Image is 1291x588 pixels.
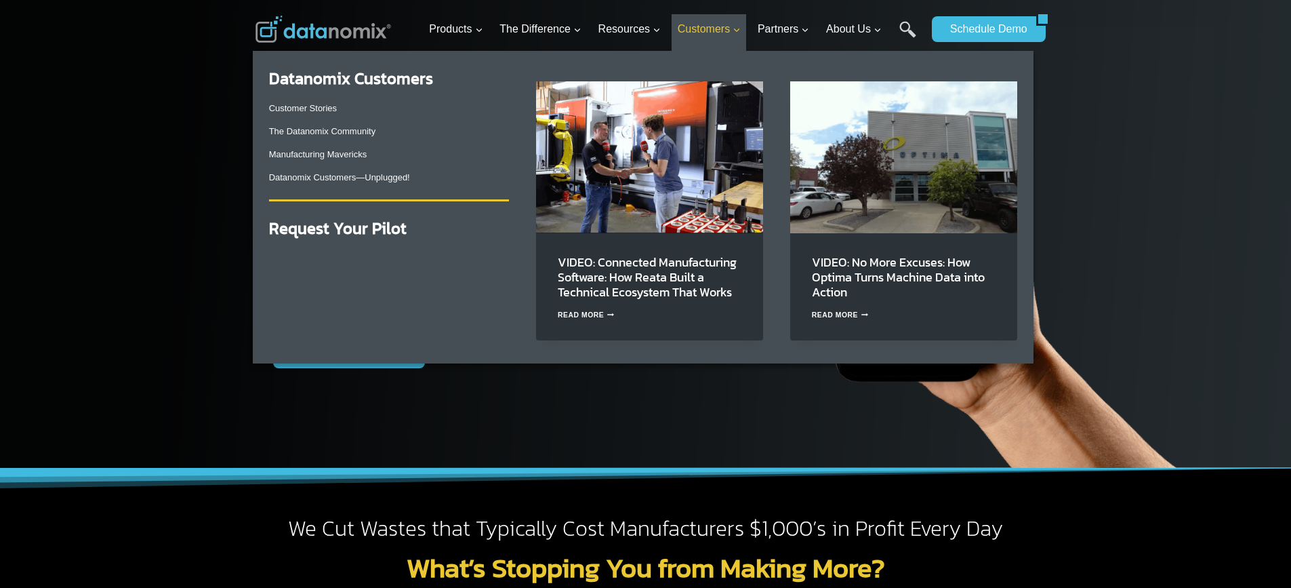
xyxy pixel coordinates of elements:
span: Customers [678,20,741,38]
span: Resources [598,20,661,38]
a: Read More [558,311,615,319]
img: Reata’s Connected Manufacturing Software Ecosystem [536,81,763,233]
span: Partners [758,20,809,38]
span: About Us [826,20,882,38]
span: State/Region [305,168,357,180]
a: Manufacturing Mavericks [269,149,367,159]
a: Request Your Pilot [269,216,407,240]
h2: We Cut Wastes that Typically Cost Manufacturers $1,000’s in Profit Every Day [255,515,1036,543]
span: Phone number [305,56,366,68]
a: VIDEO: Connected Manufacturing Software: How Reata Built a Technical Ecosystem That Works [558,253,737,301]
a: Customer Stories [269,103,337,113]
strong: Datanomix Customers [269,66,433,90]
a: Search [899,21,916,52]
a: Read More [812,311,869,319]
span: The Difference [499,20,581,38]
nav: Primary Navigation [424,7,925,52]
a: Datanomix Customers—Unplugged! [269,172,410,182]
a: Terms [152,302,172,312]
span: Last Name [305,1,348,13]
span: Products [429,20,483,38]
img: Datanomix [255,16,391,43]
a: Schedule Demo [932,16,1036,42]
a: VIDEO: No More Excuses: How Optima Turns Machine Data into Action [812,253,985,301]
h2: What’s Stopping You from Making More? [255,554,1036,581]
img: Discover how Optima Manufacturing uses Datanomix to turn raw machine data into real-time insights... [790,81,1017,233]
a: Privacy Policy [184,302,228,312]
a: The Datanomix Community [269,126,376,136]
